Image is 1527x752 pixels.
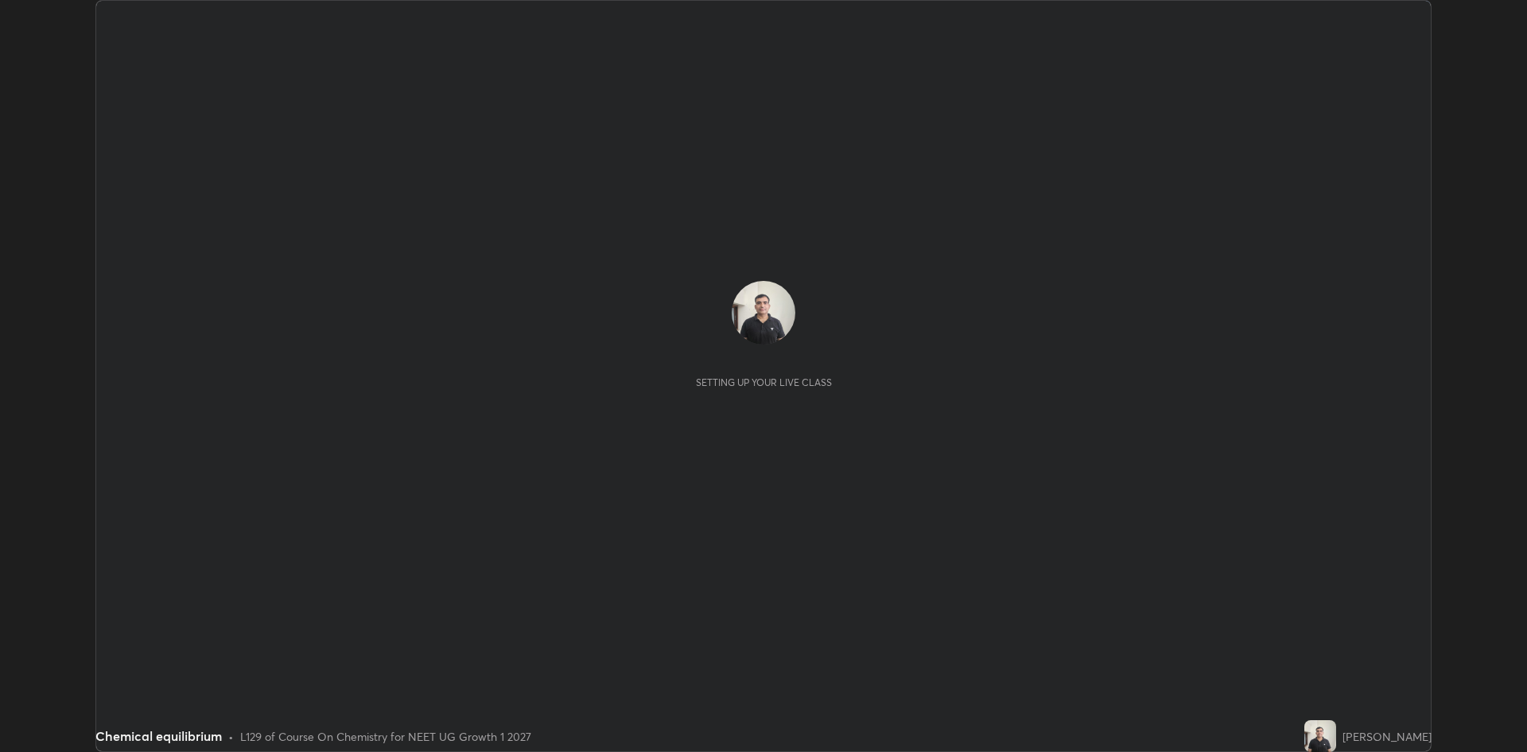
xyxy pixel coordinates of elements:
[240,728,531,745] div: L129 of Course On Chemistry for NEET UG Growth 1 2027
[732,281,795,345] img: e605a3dd99d141f69910996e3fdb51d1.jpg
[228,728,234,745] div: •
[95,727,222,746] div: Chemical equilibrium
[1342,728,1432,745] div: [PERSON_NAME]
[1304,720,1336,752] img: e605a3dd99d141f69910996e3fdb51d1.jpg
[696,376,832,388] div: Setting up your live class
